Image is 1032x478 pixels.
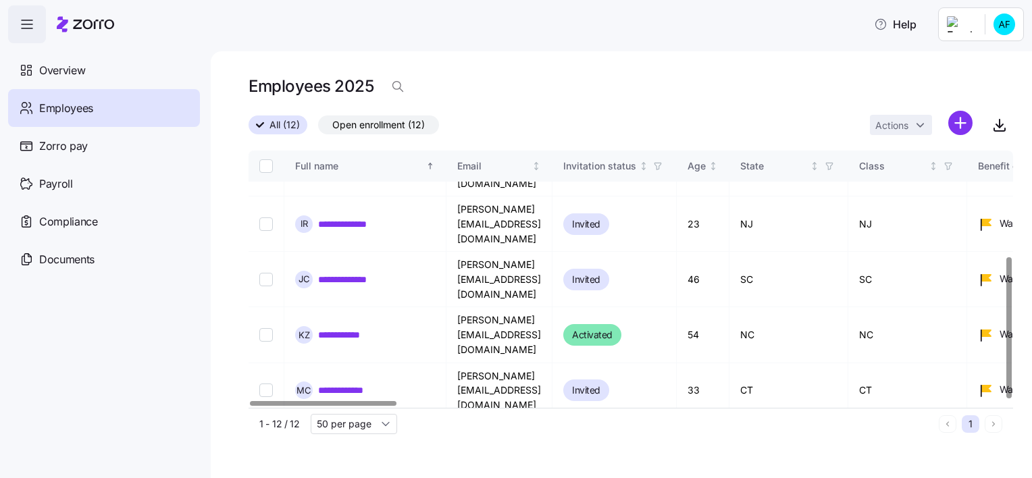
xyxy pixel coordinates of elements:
span: Overview [39,62,85,79]
img: Employer logo [947,16,974,32]
span: Invited [572,271,600,288]
td: 23 [677,196,729,252]
td: 33 [677,363,729,419]
td: NJ [848,196,967,252]
div: Sorted ascending [425,161,435,171]
button: Previous page [939,415,956,433]
a: Documents [8,240,200,278]
span: 1 - 12 / 12 [259,417,300,431]
span: Compliance [39,213,98,230]
span: Invited [572,382,600,398]
div: Not sorted [532,161,541,171]
span: I R [301,219,308,228]
div: Not sorted [929,161,938,171]
th: EmailNot sorted [446,151,552,182]
a: Zorro pay [8,127,200,165]
td: [PERSON_NAME][EMAIL_ADDRESS][DOMAIN_NAME] [446,196,552,252]
span: M C [296,386,311,395]
span: Employees [39,100,93,117]
img: cd529cdcbd5d10ae9f9e980eb8645e58 [994,14,1015,35]
span: All (12) [269,116,300,134]
span: Payroll [39,176,73,192]
span: Open enrollment (12) [332,116,425,134]
div: Not sorted [639,161,648,171]
th: AgeNot sorted [677,151,729,182]
div: Email [457,159,530,174]
th: Full nameSorted ascending [284,151,446,182]
input: Select record 5 [259,217,273,231]
td: NC [848,307,967,363]
button: 1 [962,415,979,433]
td: SC [848,252,967,307]
input: Select record 6 [259,273,273,286]
span: J C [299,275,310,284]
td: NC [729,307,848,363]
td: SC [729,252,848,307]
span: Documents [39,251,95,268]
input: Select all records [259,159,273,173]
span: Actions [875,121,908,130]
td: 54 [677,307,729,363]
div: Not sorted [810,161,819,171]
span: K Z [299,331,310,340]
svg: add icon [948,111,973,135]
button: Help [863,11,927,38]
button: Actions [870,115,932,135]
td: [PERSON_NAME][EMAIL_ADDRESS][DOMAIN_NAME] [446,307,552,363]
div: Age [688,159,706,174]
td: [PERSON_NAME][EMAIL_ADDRESS][DOMAIN_NAME] [446,252,552,307]
a: Payroll [8,165,200,203]
h1: Employees 2025 [249,76,373,97]
th: Invitation statusNot sorted [552,151,677,182]
input: Select record 8 [259,383,273,397]
span: Zorro pay [39,138,88,155]
button: Next page [985,415,1002,433]
div: Class [859,159,927,174]
input: Select record 7 [259,328,273,342]
span: Invited [572,216,600,232]
div: Full name [295,159,423,174]
td: NJ [729,196,848,252]
td: 46 [677,252,729,307]
div: Not sorted [708,161,718,171]
a: Employees [8,89,200,127]
td: CT [848,363,967,419]
th: ClassNot sorted [848,151,967,182]
td: CT [729,363,848,419]
span: Activated [572,327,613,343]
a: Compliance [8,203,200,240]
td: [PERSON_NAME][EMAIL_ADDRESS][DOMAIN_NAME] [446,363,552,419]
div: Invitation status [563,159,636,174]
th: StateNot sorted [729,151,848,182]
a: Overview [8,51,200,89]
div: State [740,159,808,174]
span: Help [874,16,917,32]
